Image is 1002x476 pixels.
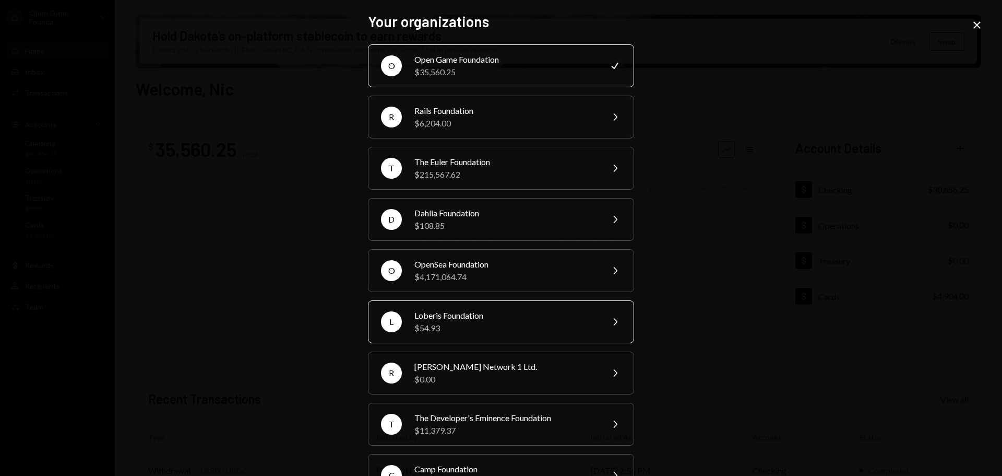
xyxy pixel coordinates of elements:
[381,311,402,332] div: L
[368,300,634,343] button: LLoberis Foundation$54.93
[414,168,596,181] div: $215,567.62
[381,260,402,281] div: O
[368,249,634,292] button: OOpenSea Foundation$4,171,064.74
[414,424,596,437] div: $11,379.37
[414,105,596,117] div: Rails Foundation
[368,96,634,138] button: RRails Foundation$6,204.00
[368,403,634,446] button: TThe Developer's Eminence Foundation$11,379.37
[381,209,402,230] div: D
[368,11,634,32] h2: Your organizations
[381,55,402,76] div: O
[414,156,596,168] div: The Euler Foundation
[381,363,402,384] div: R
[368,198,634,241] button: DDahlia Foundation$108.85
[414,219,596,232] div: $108.85
[368,352,634,394] button: R[PERSON_NAME] Network 1 Ltd.$0.00
[414,322,596,334] div: $54.93
[414,271,596,283] div: $4,171,064.74
[414,361,596,373] div: [PERSON_NAME] Network 1 Ltd.
[381,414,402,435] div: T
[414,373,596,386] div: $0.00
[381,158,402,179] div: T
[368,147,634,190] button: TThe Euler Foundation$215,567.62
[414,66,596,78] div: $35,560.25
[414,412,596,424] div: The Developer's Eminence Foundation
[368,44,634,87] button: OOpen Game Foundation$35,560.25
[414,258,596,271] div: OpenSea Foundation
[414,207,596,219] div: Dahlia Foundation
[414,53,596,66] div: Open Game Foundation
[414,117,596,130] div: $6,204.00
[381,107,402,127] div: R
[414,463,596,475] div: Camp Foundation
[414,309,596,322] div: Loberis Foundation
